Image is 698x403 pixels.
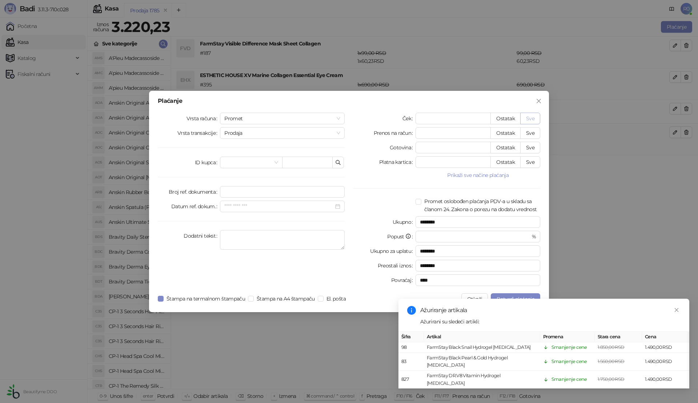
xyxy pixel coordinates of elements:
[490,113,521,124] button: Ostatak
[598,344,624,350] span: 1.850,00 RSD
[598,377,624,382] span: 1.750,00 RSD
[642,332,689,342] th: Cena
[520,113,540,124] button: Sve
[642,353,689,371] td: 1.490,00 RSD
[171,201,220,212] label: Datum ref. dokum.
[379,156,416,168] label: Platna kartica
[186,113,220,124] label: Vrsta računa
[398,332,424,342] th: Šifra
[416,171,540,180] button: Prikaži sve načine plaćanja
[598,359,624,364] span: 1.560,00 RSD
[407,306,416,315] span: info-circle
[642,371,689,389] td: 1.490,00 RSD
[224,128,340,138] span: Prodaja
[424,332,540,342] th: Artikal
[595,332,642,342] th: Stara cena
[220,230,345,250] textarea: Dodatni tekst
[420,231,530,242] input: Popust
[533,98,545,104] span: Zatvori
[491,293,540,305] button: Potvrdi plaćanje
[370,245,416,257] label: Ukupno za uplatu
[420,318,681,326] div: Ažurirani su sledeći artikli:
[424,342,540,353] td: FarmStay Black Snail Hydrogel [MEDICAL_DATA]
[540,332,595,342] th: Promena
[164,295,248,303] span: Štampa na termalnom štampaču
[520,142,540,153] button: Sve
[533,95,545,107] button: Close
[374,127,416,139] label: Prenos na račun
[674,307,679,313] span: close
[224,113,340,124] span: Promet
[520,127,540,139] button: Sve
[421,197,540,213] span: Promet oslobođen plaćanja PDV-a u skladu sa članom 24. Zakona o porezu na dodatu vrednost
[391,274,416,286] label: Povraćaj
[254,295,318,303] span: Štampa na A4 štampaču
[551,358,587,366] div: Smanjenje cene
[393,216,416,228] label: Ukupno
[387,231,416,242] label: Popust
[497,296,534,302] span: Potvrdi plaćanje
[551,376,587,383] div: Smanjenje cene
[220,186,345,198] input: Broj ref. dokumenta
[424,353,540,371] td: FarmStay Black Pearl & Gold Hydrogel [MEDICAL_DATA]
[195,157,220,168] label: ID kupca
[536,98,542,104] span: close
[461,293,488,305] button: Otkaži
[490,156,521,168] button: Ostatak
[420,306,681,315] div: Ažuriranje artikala
[520,156,540,168] button: Sve
[551,344,587,351] div: Smanjenje cene
[398,371,424,389] td: 827
[224,202,334,210] input: Datum ref. dokum.
[490,142,521,153] button: Ostatak
[424,371,540,389] td: FarmStay DR.V8 Vitamin Hydrogel [MEDICAL_DATA]
[158,98,540,104] div: Plaćanje
[378,260,416,271] label: Preostali iznos
[673,306,681,314] a: Close
[402,113,416,124] label: Ček
[324,295,349,303] span: El. pošta
[177,127,220,139] label: Vrsta transakcije
[169,186,220,198] label: Broj ref. dokumenta
[398,342,424,353] td: 98
[490,127,521,139] button: Ostatak
[642,342,689,353] td: 1.490,00 RSD
[184,230,220,242] label: Dodatni tekst
[398,353,424,371] td: 83
[390,142,416,153] label: Gotovina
